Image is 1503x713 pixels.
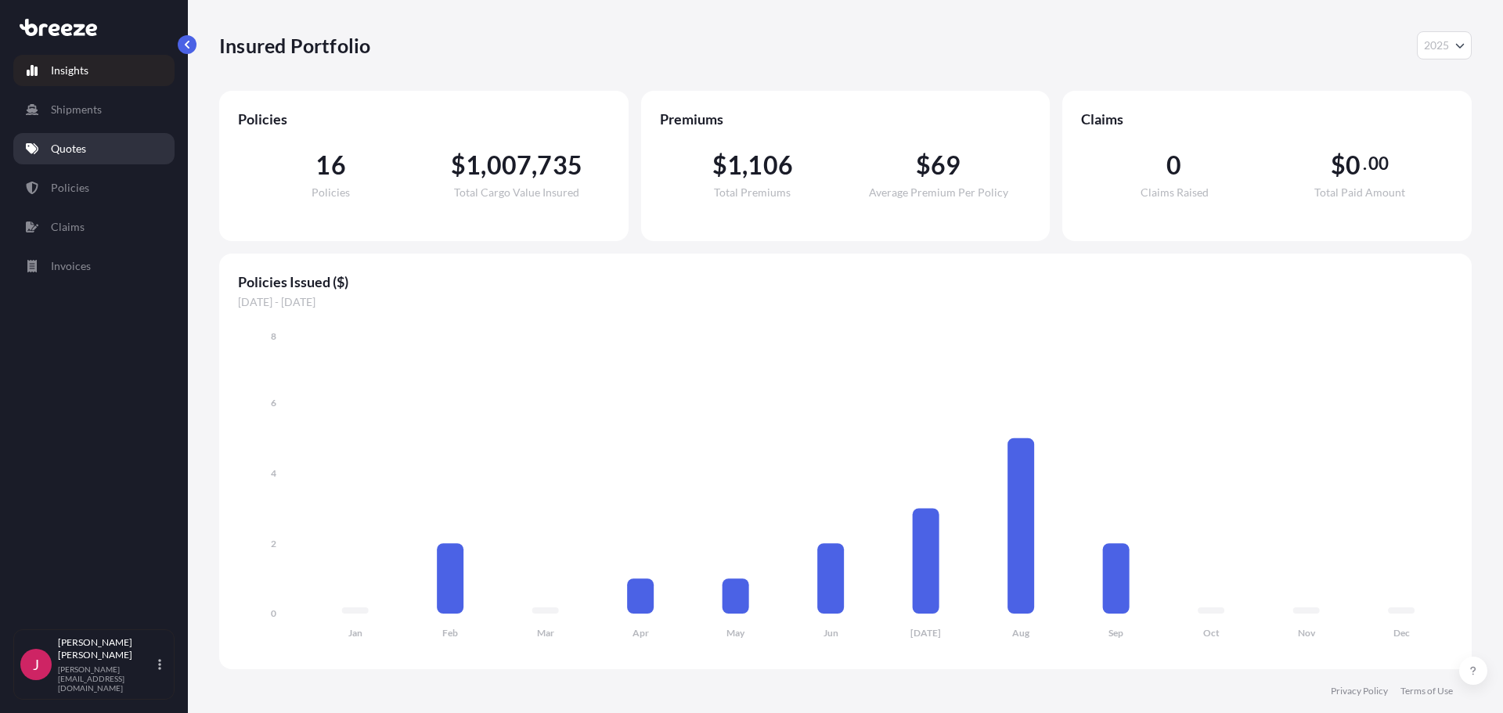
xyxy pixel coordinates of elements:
span: $ [451,153,466,178]
span: Claims [1081,110,1453,128]
tspan: Apr [633,627,649,639]
span: Total Cargo Value Insured [454,187,579,198]
span: 1 [466,153,481,178]
tspan: Sep [1108,627,1123,639]
span: 106 [748,153,793,178]
p: Insured Portfolio [219,33,370,58]
tspan: 2 [271,538,276,549]
p: Insights [51,63,88,78]
span: $ [916,153,931,178]
tspan: Nov [1298,627,1316,639]
tspan: Oct [1203,627,1220,639]
span: 735 [537,153,582,178]
span: Claims Raised [1141,187,1209,198]
span: 0 [1166,153,1181,178]
span: Average Premium Per Policy [869,187,1008,198]
tspan: 4 [271,467,276,479]
span: 00 [1368,157,1389,170]
p: Policies [51,180,89,196]
a: Insights [13,55,175,86]
span: Premiums [660,110,1032,128]
tspan: Jun [824,627,838,639]
p: Quotes [51,141,86,157]
span: 69 [931,153,961,178]
tspan: 0 [271,607,276,619]
span: 0 [1346,153,1361,178]
tspan: Mar [537,627,554,639]
tspan: Aug [1012,627,1030,639]
tspan: Feb [442,627,458,639]
span: , [532,153,537,178]
span: 007 [487,153,532,178]
button: Year Selector [1417,31,1472,59]
span: J [33,657,39,672]
span: [DATE] - [DATE] [238,294,1453,310]
span: . [1363,157,1367,170]
tspan: 8 [271,330,276,342]
a: Invoices [13,250,175,282]
span: Total Paid Amount [1314,187,1405,198]
tspan: 6 [271,397,276,409]
span: Policies Issued ($) [238,272,1453,291]
tspan: Jan [348,627,362,639]
span: 2025 [1424,38,1449,53]
span: , [481,153,486,178]
span: $ [1331,153,1346,178]
a: Shipments [13,94,175,125]
span: 16 [315,153,345,178]
tspan: May [726,627,745,639]
a: Terms of Use [1400,685,1453,697]
span: $ [712,153,727,178]
p: Shipments [51,102,102,117]
a: Claims [13,211,175,243]
a: Privacy Policy [1331,685,1388,697]
span: Total Premiums [714,187,791,198]
tspan: Dec [1393,627,1410,639]
span: 1 [727,153,742,178]
span: Policies [312,187,350,198]
p: Invoices [51,258,91,274]
p: Claims [51,219,85,235]
span: Policies [238,110,610,128]
span: , [742,153,748,178]
a: Quotes [13,133,175,164]
p: [PERSON_NAME][EMAIL_ADDRESS][DOMAIN_NAME] [58,664,155,693]
p: [PERSON_NAME] [PERSON_NAME] [58,636,155,661]
tspan: [DATE] [910,627,941,639]
a: Policies [13,172,175,203]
